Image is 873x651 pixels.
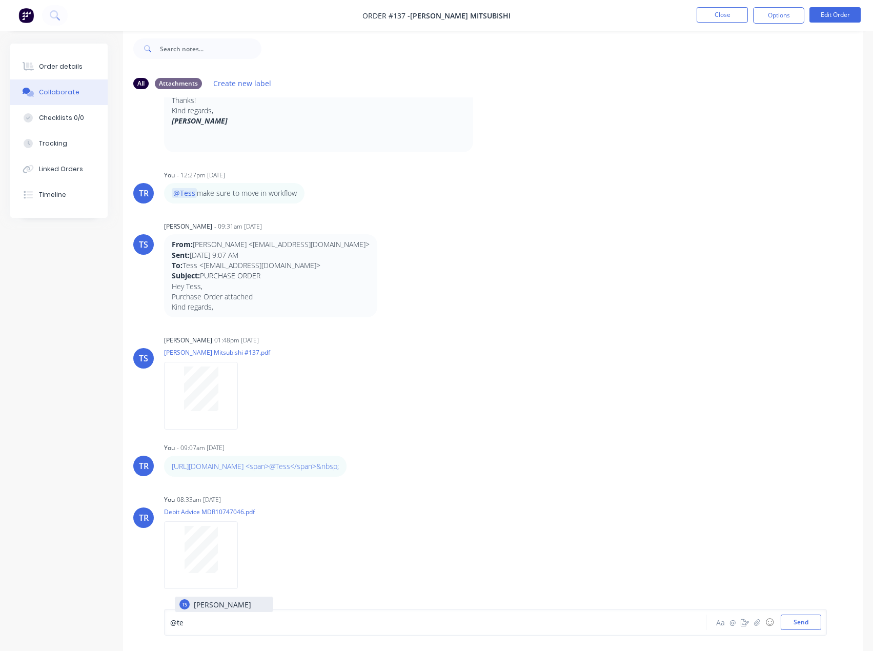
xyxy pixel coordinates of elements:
[753,7,804,24] button: Options
[139,512,149,524] div: TR
[172,239,370,281] p: [PERSON_NAME] <[EMAIL_ADDRESS][DOMAIN_NAME]> [DATE] 9:07 AM Tess <[EMAIL_ADDRESS][DOMAIN_NAME]> P...
[164,222,212,231] div: [PERSON_NAME]
[172,188,197,198] span: @Tess
[172,116,228,126] strong: [PERSON_NAME]
[10,156,108,182] button: Linked Orders
[39,190,66,199] div: Timeline
[155,78,202,89] div: Attachments
[172,188,297,198] p: make sure to move in workflow
[177,443,225,453] div: - 09:07am [DATE]
[697,7,748,23] button: Close
[164,507,255,516] p: Debit Advice MDR10747046.pdf
[809,7,861,23] button: Edit Order
[10,131,108,156] button: Tracking
[172,461,339,471] a: [URL][DOMAIN_NAME] <span>@Tess</span>&nbsp;
[139,187,149,199] div: TR
[763,616,776,628] button: ☺
[39,165,83,174] div: Linked Orders
[10,54,108,79] button: Order details
[362,11,410,21] span: Order #137 -
[164,348,270,357] p: [PERSON_NAME] Mitsubishi #137.pdf
[781,615,821,630] button: Send
[139,352,148,364] div: TS
[177,171,225,180] div: - 12:27pm [DATE]
[177,495,221,504] div: 08:33am [DATE]
[164,336,212,345] div: [PERSON_NAME]
[10,182,108,208] button: Timeline
[172,302,370,312] p: Kind regards,
[194,599,251,610] p: [PERSON_NAME]
[172,260,182,270] strong: To:
[214,222,262,231] div: - 09:31am [DATE]
[172,95,465,106] p: Thanks!
[172,271,200,280] strong: Subject:
[208,76,277,90] button: Create new label
[164,495,175,504] div: You
[39,88,79,97] div: Collaborate
[172,239,193,249] strong: From:
[182,601,187,608] div: TS
[410,11,511,21] span: [PERSON_NAME] Mitsubishi
[714,616,726,628] button: Aa
[10,79,108,105] button: Collaborate
[214,336,259,345] div: 01:48pm [DATE]
[172,106,465,116] p: Kind regards,
[172,250,190,260] strong: Sent:
[160,38,261,59] input: Search notes...
[139,460,149,472] div: TR
[164,171,175,180] div: You
[170,618,184,627] span: @te
[39,113,84,123] div: Checklists 0/0
[172,292,370,302] p: Purchase Order attached
[133,78,149,89] div: All
[39,139,67,148] div: Tracking
[164,443,175,453] div: You
[10,105,108,131] button: Checklists 0/0
[726,616,739,628] button: @
[18,8,34,23] img: Factory
[139,238,148,251] div: TS
[172,281,370,292] p: Hey Tess,
[39,62,83,71] div: Order details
